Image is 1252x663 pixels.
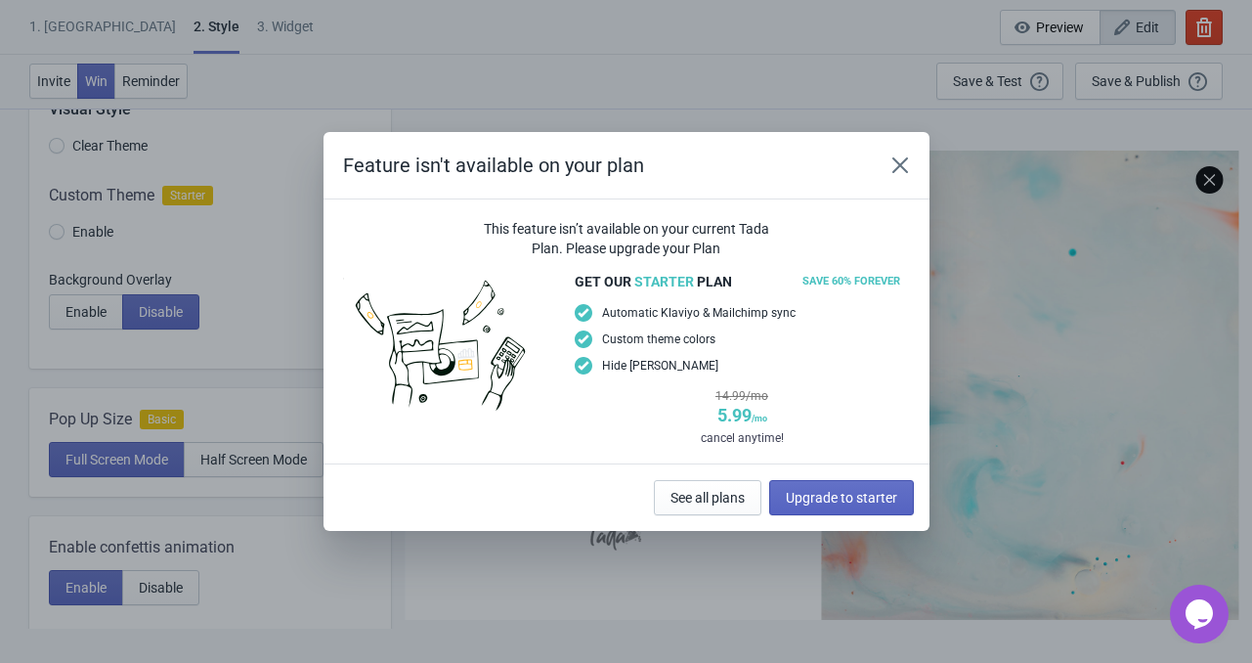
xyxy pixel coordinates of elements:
[769,480,914,515] button: Upgrade to starter
[883,148,918,183] button: Close
[752,414,767,423] span: /mo
[670,490,745,506] span: See all plans
[602,356,718,376] span: Hide [PERSON_NAME]
[793,270,910,293] span: SAVE 60% FOREVER
[477,219,775,258] div: This feature isn’t available on your current Tada Plan. Please upgrade your Plan
[602,330,715,349] span: Custom theme colors
[575,386,910,406] div: 14.99 /mo
[602,303,796,323] span: Automatic Klaviyo & Mailchimp sync
[575,406,910,428] div: 5.99
[575,428,910,448] div: cancel anytime!
[786,490,897,506] span: Upgrade to starter
[654,480,761,515] button: See all plans
[575,272,732,291] span: get our plan
[634,274,694,289] span: Starter
[343,152,863,179] h2: Feature isn't available on your plan
[1170,585,1232,643] iframe: chat widget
